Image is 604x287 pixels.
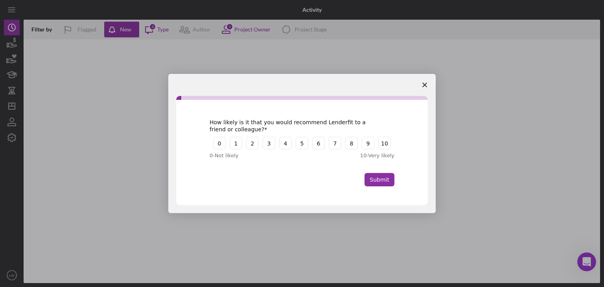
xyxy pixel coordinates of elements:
[263,137,275,149] button: 3
[329,137,341,149] button: 7
[414,74,436,96] span: Close survey
[312,137,325,149] button: 6
[210,152,280,160] div: 0 - Not likely
[362,137,374,149] button: 9
[324,152,394,160] div: 10 - Very likely
[246,137,259,149] button: 2
[296,137,308,149] button: 5
[365,173,394,186] button: Submit
[213,137,226,149] button: 0
[378,137,391,149] button: 10
[230,137,242,149] button: 1
[345,137,358,149] button: 8
[210,119,383,133] div: How likely is it that you would recommend Lenderfit to a friend or colleague?
[279,137,292,149] button: 4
